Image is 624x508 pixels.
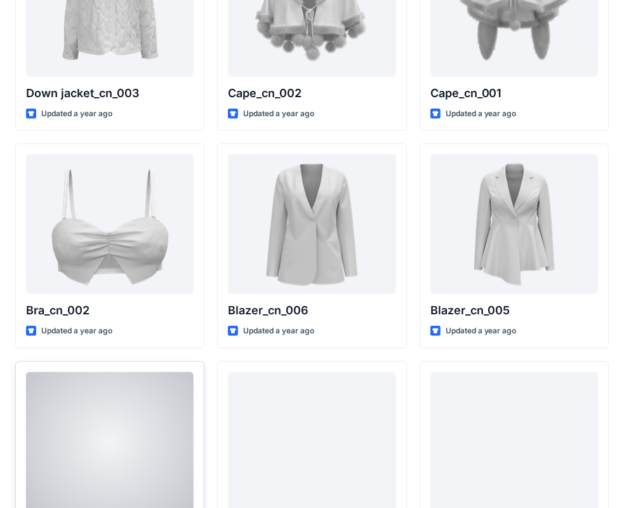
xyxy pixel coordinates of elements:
a: Blazer_cn_006 [228,154,395,294]
a: Blazer_cn_005 [430,154,598,294]
p: Blazer_cn_006 [228,302,395,319]
p: Blazer_cn_005 [430,302,598,319]
p: Cape_cn_002 [228,84,395,102]
p: Updated a year ago [243,107,314,121]
p: Down jacket_cn_003 [26,84,194,102]
p: Updated a year ago [41,324,112,338]
p: Bra_cn_002 [26,302,194,319]
a: Bra_cn_002 [26,154,194,294]
p: Cape_cn_001 [430,84,598,102]
p: Updated a year ago [41,107,112,121]
p: Updated a year ago [243,324,314,338]
p: Updated a year ago [446,324,517,338]
p: Updated a year ago [446,107,517,121]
